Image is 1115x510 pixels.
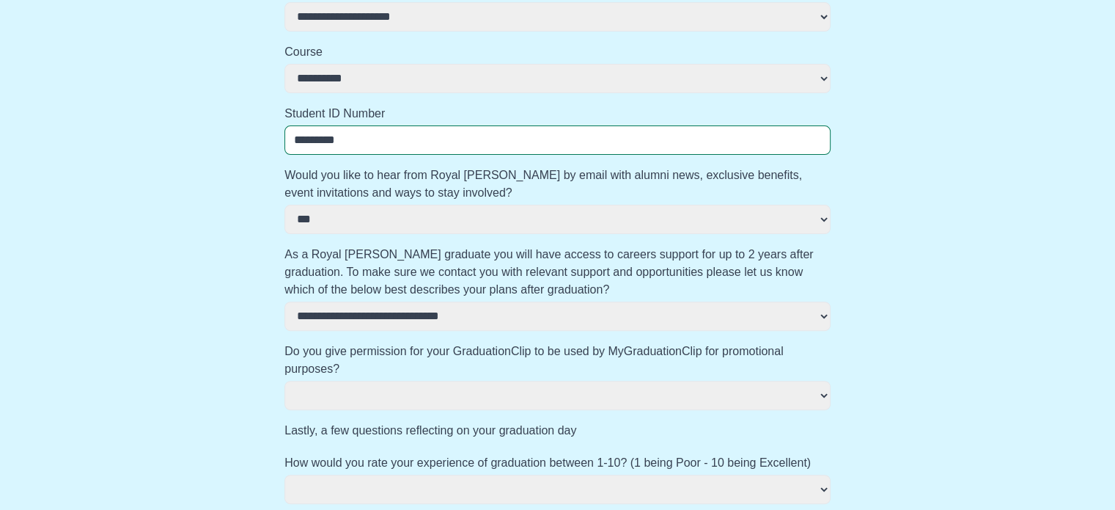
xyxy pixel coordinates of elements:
[284,343,831,378] label: Do you give permission for your GraduationClip to be used by MyGraduationClip for promotional pur...
[284,454,831,472] label: How would you rate your experience of graduation between 1-10? (1 being Poor - 10 being Excellent)
[284,167,831,202] label: Would you like to hear from Royal [PERSON_NAME] by email with alumni news, exclusive benefits, ev...
[284,246,831,299] label: As a Royal [PERSON_NAME] graduate you will have access to careers support for up to 2 years after...
[284,105,831,123] label: Student ID Number
[284,43,831,61] label: Course
[284,422,831,440] label: Lastly, a few questions reflecting on your graduation day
